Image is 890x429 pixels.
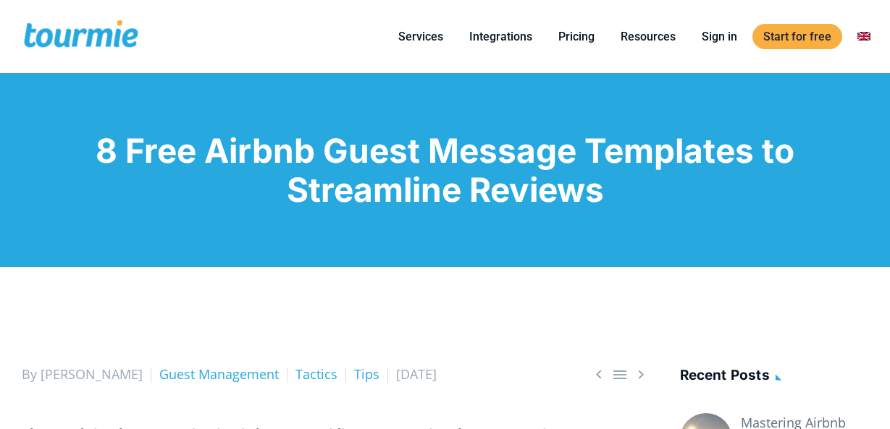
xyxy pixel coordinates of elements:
[590,365,608,383] span: Previous post
[458,27,543,46] a: Integrations
[590,365,608,383] a: 
[295,365,337,383] a: Tactics
[680,365,869,388] h4: Recent posts
[610,27,687,46] a: Resources
[752,24,842,49] a: Start for free
[159,365,279,383] a: Guest Management
[632,365,650,383] span: Next post
[354,365,379,383] a: Tips
[22,131,869,209] h1: 8 Free Airbnb Guest Message Templates to Streamline Reviews
[691,27,748,46] a: Sign in
[396,365,437,383] span: [DATE]
[22,365,143,383] span: By [PERSON_NAME]
[547,27,605,46] a: Pricing
[387,27,454,46] a: Services
[611,365,629,383] a: 
[632,365,650,383] a: 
